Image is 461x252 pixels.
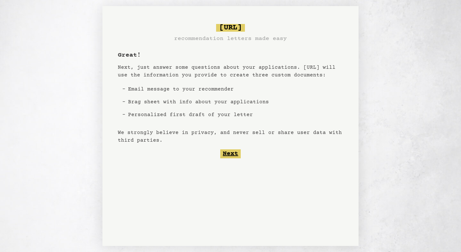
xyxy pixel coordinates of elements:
[125,108,271,121] li: Personalized first draft of your letter
[125,83,271,96] li: Email message to your recommender
[118,129,343,144] p: We strongly believe in privacy, and never sell or share user data with third parties.
[216,24,245,32] span: [URL]
[118,64,343,79] p: Next, just answer some questions about your applications. [URL] will use the information you prov...
[220,149,241,158] button: Next
[118,51,141,60] h1: Great!
[174,34,287,43] h3: recommendation letters made easy
[125,96,271,108] li: Brag sheet with info about your applications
